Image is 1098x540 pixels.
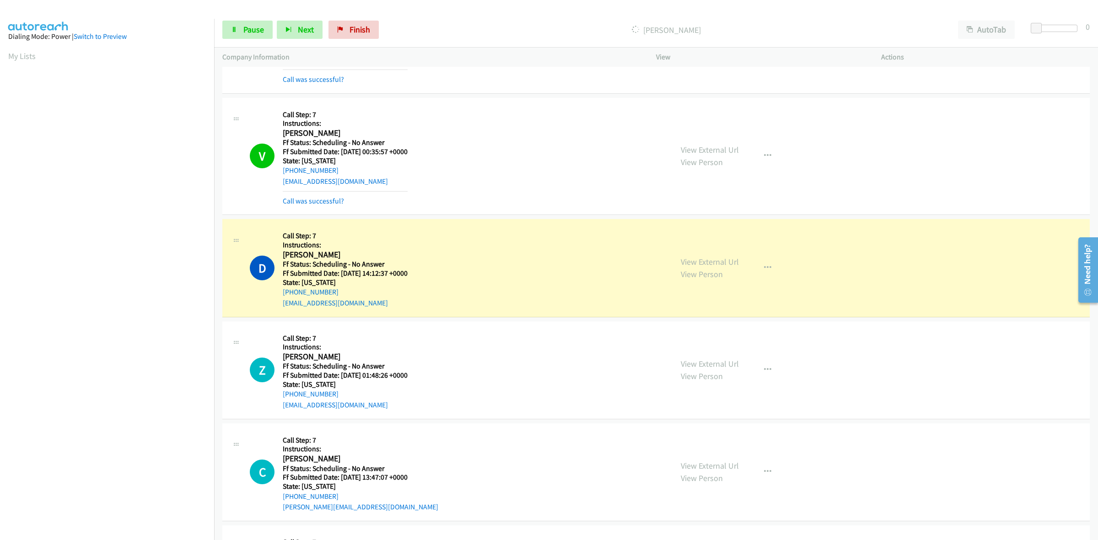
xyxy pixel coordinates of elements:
h1: C [250,460,274,484]
h5: Call Step: 7 [283,436,438,445]
a: View External Url [681,257,739,267]
span: Next [298,24,314,35]
h5: Ff Submitted Date: [DATE] 00:35:57 +0000 [283,147,408,156]
h5: Call Step: 7 [283,334,408,343]
h5: Ff Submitted Date: [DATE] 13:47:07 +0000 [283,473,438,482]
a: View Person [681,473,723,483]
a: View Person [681,157,723,167]
a: [EMAIL_ADDRESS][DOMAIN_NAME] [283,401,388,409]
span: Finish [350,24,370,35]
div: Dialing Mode: Power | [8,31,206,42]
a: My Lists [8,51,36,61]
h5: Ff Status: Scheduling - No Answer [283,260,408,269]
a: Switch to Preview [74,32,127,41]
iframe: Resource Center [1071,234,1098,306]
p: Actions [881,52,1090,63]
iframe: Dialpad [8,70,214,505]
h1: D [250,256,274,280]
h5: State: [US_STATE] [283,278,408,287]
h5: State: [US_STATE] [283,156,408,166]
a: [PHONE_NUMBER] [283,166,339,175]
p: Company Information [222,52,640,63]
div: Delay between calls (in seconds) [1035,25,1077,32]
a: Finish [328,21,379,39]
div: 0 [1086,21,1090,33]
a: Call was successful? [283,197,344,205]
a: [PHONE_NUMBER] [283,288,339,296]
a: [PHONE_NUMBER] [283,492,339,501]
a: View Person [681,371,723,381]
h5: Call Step: 7 [283,231,408,241]
h5: Instructions: [283,119,408,128]
a: Pause [222,21,273,39]
a: [EMAIL_ADDRESS][DOMAIN_NAME] [283,177,388,186]
div: The call is yet to be attempted [250,460,274,484]
h5: Ff Status: Scheduling - No Answer [283,464,438,473]
h5: State: [US_STATE] [283,482,438,491]
a: View External Url [681,460,739,471]
h5: State: [US_STATE] [283,380,408,389]
a: [PHONE_NUMBER] [283,390,339,398]
h2: [PERSON_NAME] [283,250,408,260]
h5: Ff Status: Scheduling - No Answer [283,138,408,147]
a: [PERSON_NAME][EMAIL_ADDRESS][DOMAIN_NAME] [283,503,438,511]
h1: V [250,144,274,168]
span: Pause [243,24,264,35]
a: [EMAIL_ADDRESS][DOMAIN_NAME] [283,299,388,307]
h1: Z [250,358,274,382]
h5: Instructions: [283,241,408,250]
a: View Person [681,269,723,279]
h5: Ff Status: Scheduling - No Answer [283,362,408,371]
div: The call is yet to be attempted [250,358,274,382]
h2: [PERSON_NAME] [283,352,408,362]
h2: [PERSON_NAME] [283,454,438,464]
h2: [PERSON_NAME] [283,128,408,139]
p: View [656,52,865,63]
p: [PERSON_NAME] [391,24,942,36]
h5: Ff Submitted Date: [DATE] 14:12:37 +0000 [283,269,408,278]
h5: Instructions: [283,444,438,454]
a: Call was successful? [283,75,344,84]
button: Next [277,21,323,39]
button: AutoTab [958,21,1015,39]
h5: Instructions: [283,342,408,352]
h5: Ff Submitted Date: [DATE] 01:48:26 +0000 [283,371,408,380]
h5: Call Step: 7 [283,110,408,119]
a: View External Url [681,144,739,155]
a: View External Url [681,358,739,369]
